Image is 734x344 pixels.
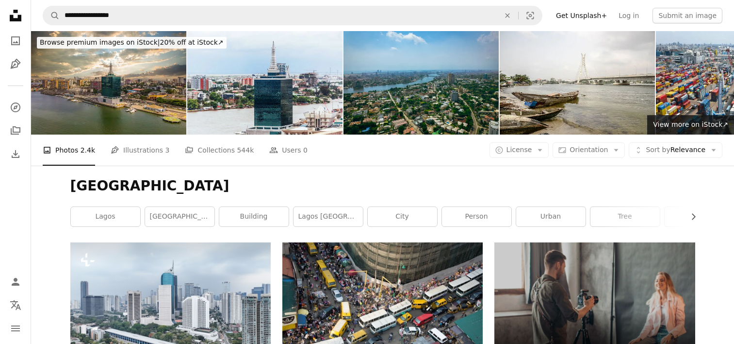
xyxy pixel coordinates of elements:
button: Clear [497,6,518,25]
img: Landscape of Ikoyi neighbourhood in Lagos showing Lekki-Ikoyi Link bridge. [343,31,499,135]
span: 20% off at iStock ↗ [40,38,224,46]
button: Language [6,295,25,315]
button: Visual search [519,6,542,25]
a: tree [590,207,660,226]
span: 0 [303,145,308,155]
button: Menu [6,319,25,338]
span: 3 [165,145,170,155]
a: Log in / Sign up [6,272,25,292]
a: africa [665,207,734,226]
a: person [442,207,511,226]
a: urban [516,207,586,226]
a: View more on iStock↗ [647,115,734,135]
h1: [GEOGRAPHIC_DATA] [70,177,695,195]
a: building [219,207,289,226]
span: Relevance [646,145,705,155]
button: Submit an image [652,8,722,23]
a: Illustrations 3 [111,135,169,166]
img: Lekki Ikoyi Bridge with fishing boat, Lagos, Nigeria [500,31,655,135]
a: Users 0 [269,135,308,166]
span: Browse premium images on iStock | [40,38,160,46]
span: Orientation [570,146,608,154]
a: a busy city street filled with lots of traffic [282,305,483,313]
button: License [489,142,549,158]
a: [GEOGRAPHIC_DATA] [145,207,214,226]
button: Sort byRelevance [629,142,722,158]
span: 544k [237,145,254,155]
a: Get Unsplash+ [550,8,613,23]
span: License [506,146,532,154]
a: Log in [613,8,645,23]
a: Explore [6,98,25,117]
a: city [368,207,437,226]
a: Browse premium images on iStock|20% off at iStock↗ [31,31,232,54]
button: Orientation [553,142,625,158]
a: lagos [71,207,140,226]
a: Aerial panoramic cityscape view of Jakarta. Bekasi, Indonesia November 24 2023 [70,294,271,303]
a: Collections 544k [185,135,254,166]
a: Photos [6,31,25,51]
img: An aerial image of the shores of Victoria Island, Lagos [31,31,186,135]
a: Collections [6,121,25,140]
button: Search Unsplash [43,6,60,25]
img: Lagos, Nigeria [187,31,343,135]
a: lagos [GEOGRAPHIC_DATA] [294,207,363,226]
span: View more on iStock ↗ [653,120,728,128]
form: Find visuals sitewide [43,6,542,25]
button: scroll list to the right [685,207,695,226]
a: Illustrations [6,54,25,74]
a: Download History [6,144,25,164]
span: Sort by [646,146,670,154]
